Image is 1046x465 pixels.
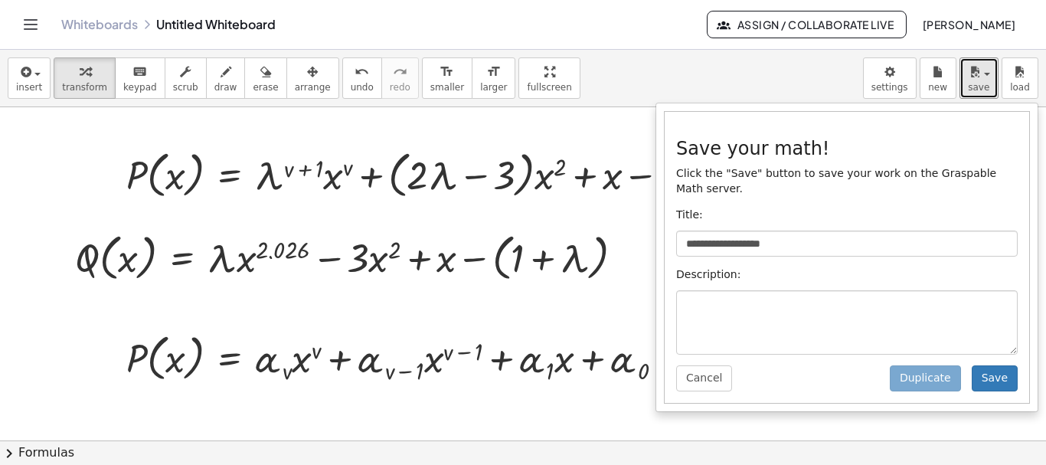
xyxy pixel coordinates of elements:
[295,82,331,93] span: arrange
[355,63,369,81] i: undo
[286,57,339,99] button: arrange
[61,17,138,32] a: Whiteboards
[54,57,116,99] button: transform
[244,57,286,99] button: erase
[1002,57,1038,99] button: load
[253,82,278,93] span: erase
[676,208,1018,223] p: Title:
[115,57,165,99] button: keyboardkeypad
[863,57,917,99] button: settings
[8,57,51,99] button: insert
[173,82,198,93] span: scrub
[720,18,894,31] span: Assign / Collaborate Live
[393,63,407,81] i: redo
[422,57,472,99] button: format_sizesmaller
[381,57,419,99] button: redoredo
[62,82,107,93] span: transform
[1010,82,1030,93] span: load
[165,57,207,99] button: scrub
[132,63,147,81] i: keyboard
[527,82,571,93] span: fullscreen
[472,57,515,99] button: format_sizelarger
[676,267,1018,283] p: Description:
[928,82,947,93] span: new
[486,63,501,81] i: format_size
[351,82,374,93] span: undo
[518,57,580,99] button: fullscreen
[890,365,961,391] button: Duplicate
[676,166,1018,197] p: Click the "Save" button to save your work on the Graspable Math server.
[440,63,454,81] i: format_size
[480,82,507,93] span: larger
[206,57,246,99] button: draw
[910,11,1028,38] button: [PERSON_NAME]
[959,57,999,99] button: save
[972,365,1018,391] button: Save
[676,139,1018,159] h3: Save your math!
[18,12,43,37] button: Toggle navigation
[968,82,989,93] span: save
[676,365,732,391] button: Cancel
[390,82,410,93] span: redo
[123,82,157,93] span: keypad
[430,82,464,93] span: smaller
[16,82,42,93] span: insert
[922,18,1015,31] span: [PERSON_NAME]
[871,82,908,93] span: settings
[707,11,907,38] button: Assign / Collaborate Live
[214,82,237,93] span: draw
[342,57,382,99] button: undoundo
[920,57,956,99] button: new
